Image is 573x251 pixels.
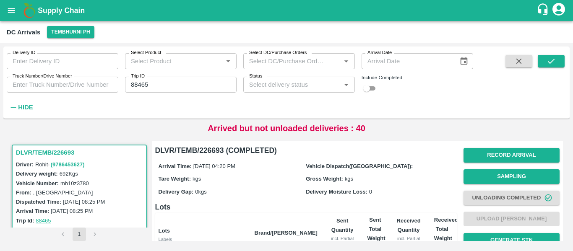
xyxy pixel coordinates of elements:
[345,176,353,182] span: kgs
[249,73,263,80] label: Status
[16,199,61,205] label: Dispatched Time:
[18,104,33,111] strong: Hide
[159,163,192,169] label: Arrival Time:
[193,176,201,182] span: kgs
[155,201,457,213] h6: Lots
[306,176,343,182] label: Gross Weight:
[341,79,352,90] button: Open
[63,199,105,205] label: [DATE] 08:25 PM
[16,189,31,196] label: From:
[16,227,35,233] label: PO Ids:
[246,79,339,90] input: Select delivery status
[159,189,194,195] label: Delivery Gap:
[47,26,94,38] button: Select DC
[306,189,367,195] label: Delivery Moisture Loss:
[13,49,35,56] label: Delivery ID
[367,49,392,56] label: Arrival Date
[396,235,420,250] div: incl. Partial Units
[51,208,93,214] label: [DATE] 08:25 PM
[7,100,35,114] button: Hide
[341,56,352,67] button: Open
[33,189,93,196] label: , [GEOGRAPHIC_DATA]
[464,191,560,205] button: Unloading Completed
[208,122,365,135] p: Arrived but not unloaded deliveries : 40
[193,163,235,169] span: [DATE] 04:20 PM
[159,235,248,243] div: Labels
[125,77,237,93] input: Enter Trip ID
[7,77,118,93] input: Enter Truck Number/Drive Number
[331,235,354,250] div: incl. Partial Units
[60,180,89,186] label: mh10z3780
[464,148,560,163] button: Record Arrival
[21,2,38,19] img: logo
[13,73,72,80] label: Truck Number/Drive Number
[36,217,51,224] a: 88465
[38,6,85,15] b: Supply Chain
[51,161,85,168] a: (9786453627)
[159,176,191,182] label: Tare Weight:
[159,228,170,234] b: Lots
[73,228,86,241] button: page 1
[55,228,103,241] nav: pagination navigation
[2,1,21,20] button: open drawer
[16,217,34,224] label: Trip Id:
[551,2,566,19] div: account of current user
[434,217,458,242] b: Received Total Weight
[16,147,145,158] h3: DLVR/TEMB/226693
[7,27,40,38] div: DC Arrivals
[16,161,34,168] label: Driver:
[246,56,328,67] input: Select DC/Purchase Orders
[7,53,118,69] input: Enter Delivery ID
[537,3,551,18] div: customer-support
[255,230,318,236] b: Brand/[PERSON_NAME]
[128,56,220,67] input: Select Product
[223,56,234,67] button: Open
[155,145,457,156] h6: DLVR/TEMB/226693 (COMPLETED)
[249,49,307,56] label: Select DC/Purchase Orders
[35,161,86,168] span: Rohit -
[456,53,472,69] button: Choose date
[38,5,537,16] a: Supply Chain
[131,73,145,80] label: Trip ID
[195,189,206,195] span: 0 kgs
[131,49,161,56] label: Select Product
[369,189,372,195] span: 0
[16,208,49,214] label: Arrival Time:
[362,53,453,69] input: Arrival Date
[306,163,413,169] label: Vehicle Dispatch([GEOGRAPHIC_DATA]):
[464,169,560,184] button: Sampling
[367,217,385,242] b: Sent Total Weight
[331,217,354,233] b: Sent Quantity
[397,217,421,233] b: Received Quantity
[16,171,58,177] label: Delivery weight:
[16,180,59,186] label: Vehicle Number:
[362,74,473,81] div: Include Completed
[60,171,78,177] label: 692 Kgs
[464,233,560,248] button: Generate STN
[37,227,55,233] label: 176987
